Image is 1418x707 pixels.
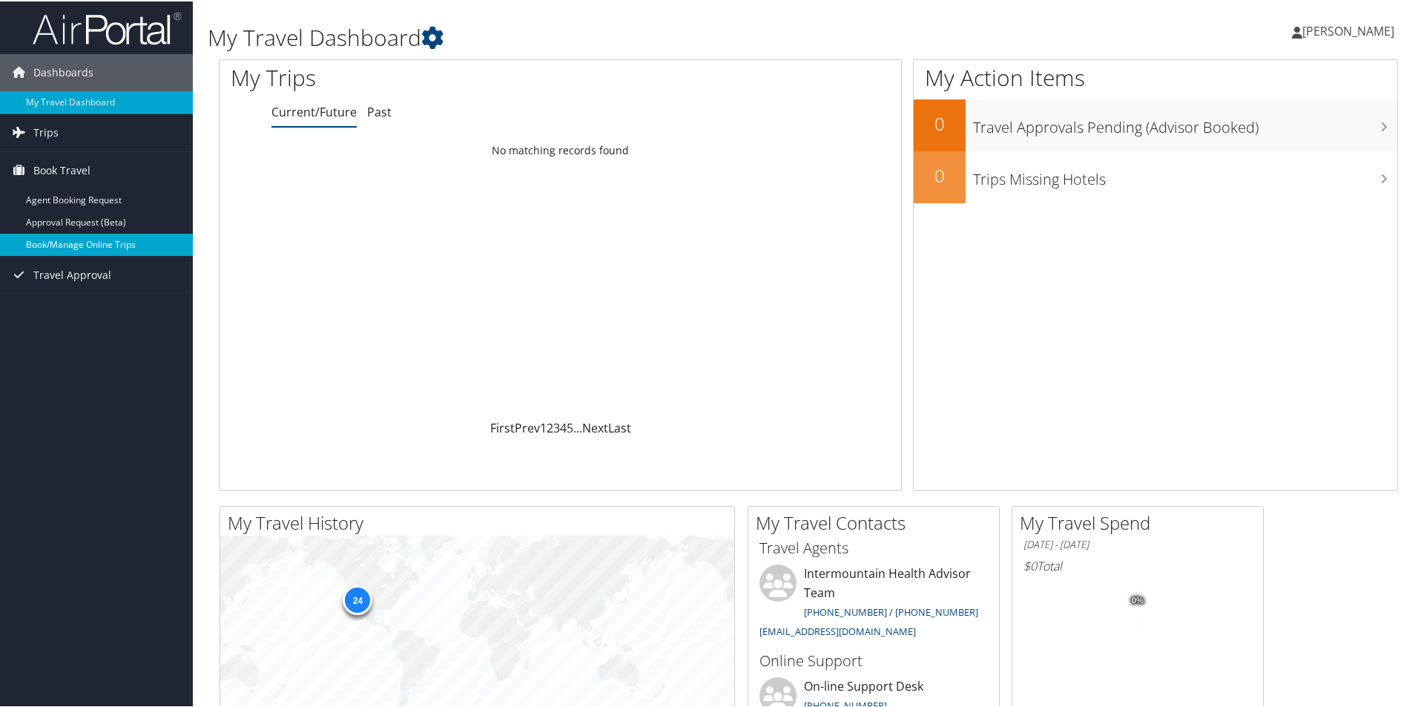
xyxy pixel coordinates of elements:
[973,108,1397,137] h3: Travel Approvals Pending (Advisor Booked)
[1132,595,1144,604] tspan: 0%
[759,623,916,637] a: [EMAIL_ADDRESS][DOMAIN_NAME]
[515,418,540,435] a: Prev
[973,160,1397,188] h3: Trips Missing Hotels
[33,53,93,90] span: Dashboards
[1020,509,1263,534] h2: My Travel Spend
[804,604,978,617] a: [PHONE_NUMBER] / [PHONE_NUMBER]
[540,418,547,435] a: 1
[914,98,1397,150] a: 0Travel Approvals Pending (Advisor Booked)
[759,536,988,557] h3: Travel Agents
[608,418,631,435] a: Last
[271,102,357,119] a: Current/Future
[560,418,567,435] a: 4
[228,509,734,534] h2: My Travel History
[759,649,988,670] h3: Online Support
[490,418,515,435] a: First
[547,418,553,435] a: 2
[914,162,966,187] h2: 0
[367,102,392,119] a: Past
[752,563,995,642] li: Intermountain Health Advisor Team
[1023,536,1252,550] h6: [DATE] - [DATE]
[914,61,1397,92] h1: My Action Items
[33,151,90,188] span: Book Travel
[33,10,181,45] img: airportal-logo.png
[1302,22,1394,38] span: [PERSON_NAME]
[1023,556,1037,573] span: $0
[343,584,372,614] div: 24
[573,418,582,435] span: …
[231,61,606,92] h1: My Trips
[220,136,901,162] td: No matching records found
[553,418,560,435] a: 3
[1023,556,1252,573] h6: Total
[33,113,59,150] span: Trips
[914,110,966,135] h2: 0
[914,150,1397,202] a: 0Trips Missing Hotels
[33,255,111,292] span: Travel Approval
[582,418,608,435] a: Next
[208,21,1009,52] h1: My Travel Dashboard
[756,509,999,534] h2: My Travel Contacts
[567,418,573,435] a: 5
[1292,7,1409,52] a: [PERSON_NAME]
